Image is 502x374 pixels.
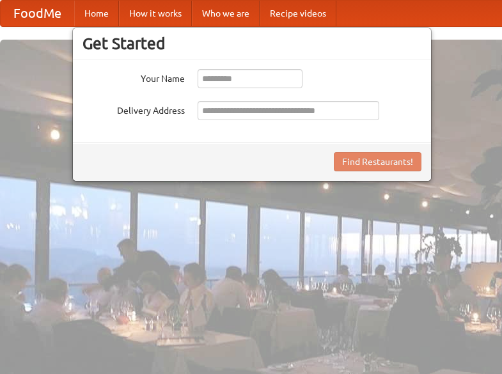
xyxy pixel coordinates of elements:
[82,101,185,117] label: Delivery Address
[74,1,119,26] a: Home
[260,1,336,26] a: Recipe videos
[334,152,421,171] button: Find Restaurants!
[82,69,185,85] label: Your Name
[119,1,192,26] a: How it works
[82,34,421,53] h3: Get Started
[1,1,74,26] a: FoodMe
[192,1,260,26] a: Who we are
